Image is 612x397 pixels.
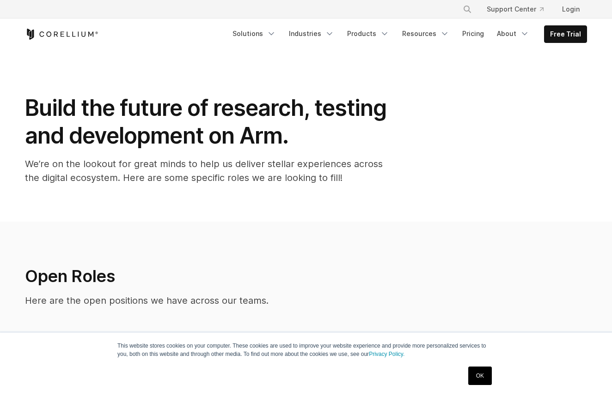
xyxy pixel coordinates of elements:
[555,1,587,18] a: Login
[479,1,551,18] a: Support Center
[342,25,395,42] a: Products
[25,94,395,150] h1: Build the future of research, testing and development on Arm.
[227,25,282,42] a: Solutions
[369,351,404,357] a: Privacy Policy.
[283,25,340,42] a: Industries
[25,294,442,307] p: Here are the open positions we have across our teams.
[491,25,535,42] a: About
[117,342,495,358] p: This website stores cookies on your computer. These cookies are used to improve your website expe...
[545,26,587,42] a: Free Trial
[459,1,476,18] button: Search
[397,25,455,42] a: Resources
[25,157,395,185] p: We’re on the lookout for great minds to help us deliver stellar experiences across the digital ec...
[25,29,98,40] a: Corellium Home
[25,266,442,286] h2: Open Roles
[468,367,492,385] a: OK
[457,25,490,42] a: Pricing
[452,1,587,18] div: Navigation Menu
[227,25,587,43] div: Navigation Menu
